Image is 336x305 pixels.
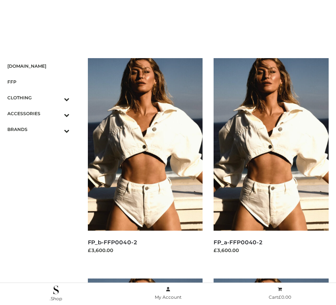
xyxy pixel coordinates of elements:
a: FP_b-FFP0040-2 [88,239,137,246]
span: My Account [155,294,182,300]
span: .Shop [50,296,62,301]
a: My Account [112,285,224,302]
div: £3,600.00 [88,247,203,254]
span: £ [278,294,281,300]
a: ACCESSORIESToggle Submenu [7,106,69,121]
a: FFP [7,74,69,90]
bdi: 0.00 [278,294,291,300]
span: CLOTHING [7,93,69,102]
a: CLOTHINGToggle Submenu [7,90,69,106]
img: .Shop [53,286,59,294]
a: BRANDSToggle Submenu [7,121,69,137]
span: Cart [269,294,291,300]
a: FP_a-FFP0040-2 [214,239,263,246]
span: FFP [7,78,69,86]
button: Toggle Submenu [44,106,69,121]
a: Cart£0.00 [224,285,336,302]
button: Toggle Submenu [44,90,69,106]
span: [DOMAIN_NAME] [7,62,69,70]
a: [DOMAIN_NAME] [7,58,69,74]
span: ACCESSORIES [7,109,69,118]
span: BRANDS [7,125,69,134]
div: £3,600.00 [214,247,329,254]
button: Toggle Submenu [44,121,69,137]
